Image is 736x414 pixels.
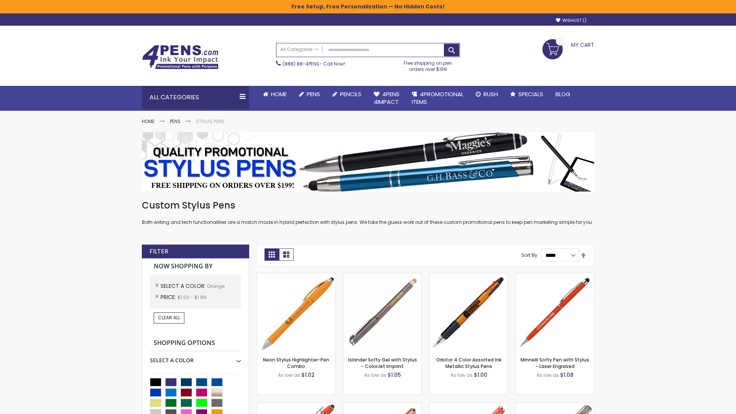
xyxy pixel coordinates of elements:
[276,43,322,56] a: All Categories
[521,356,589,369] a: Minnelli Softy Pen with Stylus - Laser Engraved
[142,132,594,192] img: Stylus Pens
[483,90,498,98] span: Rush
[142,199,594,226] div: Both writing and tech functionalities are a match made in hybrid perfection with stylus pens. We ...
[278,372,300,378] span: As low as
[142,118,154,125] a: Home
[271,90,287,98] span: Home
[161,282,207,290] span: Select A Color
[343,273,421,351] img: Islander Softy Gel with Stylus - ColorJet Imprint-Orange
[430,273,508,279] a: Orbitor 4 Color Assorted Ink Metallic Stylus Pens-Orange
[364,372,386,378] span: As low as
[150,258,241,274] strong: Now Shopping by
[301,371,315,379] span: $1.02
[516,273,594,279] a: Minnelli Softy Pen with Stylus - Laser Engraved-Orange
[396,57,460,72] div: Free shipping on pen orders over $199
[374,90,399,106] span: 4Pens 4impact
[196,118,224,125] strong: Stylus Pens
[257,86,293,103] a: Home
[154,312,184,323] a: Clear All
[556,18,586,23] a: Wishlist
[343,273,421,279] a: Islander Softy Gel with Stylus - ColorJet Imprint-Orange
[474,371,487,379] span: $1.00
[406,86,470,111] a: 4PROMOTIONALITEMS
[280,46,319,53] span: All Categories
[343,402,421,409] a: Avendale Velvet Touch Stylus Gel Pen-Orange
[142,86,249,109] div: All Categories
[257,273,335,279] a: Neon Stylus Highlighter-Pen Combo-Orange
[340,90,361,98] span: Pencils
[388,371,401,379] span: $1.05
[518,90,543,98] span: Specials
[150,335,241,352] strong: Shopping Options
[150,351,241,364] div: Select A Color
[293,86,326,103] a: Pens
[555,90,570,98] span: Blog
[283,61,319,67] a: (888) 88-4PENS
[283,61,345,67] span: - Call Now!
[161,293,177,301] span: Price
[257,273,335,351] img: Neon Stylus Highlighter-Pen Combo-Orange
[326,86,368,103] a: Pencils
[257,402,335,409] a: 4P-MS8B-Orange
[521,252,537,258] label: Sort By
[430,273,508,351] img: Orbitor 4 Color Assorted Ink Metallic Stylus Pens-Orange
[549,86,577,103] a: Blog
[430,402,508,409] a: Marin Softy Pen with Stylus - Laser Engraved-Orange
[504,86,549,103] a: Specials
[516,402,594,409] a: Tres-Chic Softy Brights with Stylus Pen - Laser-Orange
[177,294,206,301] span: $1.00 - $1.99
[263,356,329,369] a: Neon Stylus Highlighter-Pen Combo
[307,90,320,98] span: Pens
[348,356,417,369] a: Islander Softy Gel with Stylus - ColorJet Imprint
[158,314,180,321] span: Clear All
[170,118,181,125] a: Pens
[470,86,504,103] a: Rush
[450,372,473,378] span: As low as
[149,247,168,256] strong: Filter
[412,90,463,106] span: 4PROMOTIONAL ITEMS
[142,199,594,212] h1: Custom Stylus Pens
[436,356,501,369] a: Orbitor 4 Color Assorted Ink Metallic Stylus Pens
[142,45,219,69] img: 4Pens Custom Pens and Promotional Products
[560,371,573,379] span: $1.08
[537,372,559,378] span: As low as
[207,283,225,289] span: Orange
[264,248,279,261] strong: Grid
[516,273,594,351] img: Minnelli Softy Pen with Stylus - Laser Engraved-Orange
[368,86,406,111] a: 4Pens4impact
